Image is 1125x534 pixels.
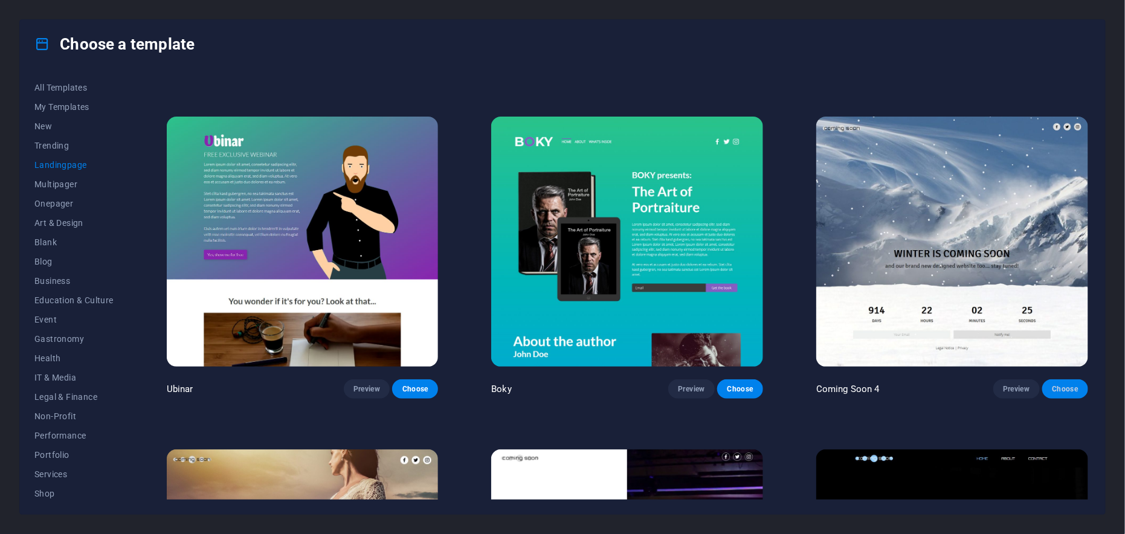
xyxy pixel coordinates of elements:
[34,315,114,324] span: Event
[34,271,114,291] button: Business
[1003,384,1030,394] span: Preview
[34,78,114,97] button: All Templates
[993,379,1039,399] button: Preview
[34,141,114,150] span: Trending
[34,445,114,465] button: Portfolio
[34,83,114,92] span: All Templates
[402,384,428,394] span: Choose
[34,329,114,349] button: Gastronomy
[34,489,114,498] span: Shop
[34,426,114,445] button: Performance
[34,450,114,460] span: Portfolio
[167,383,193,395] p: Ubinar
[34,213,114,233] button: Art & Design
[34,484,114,503] button: Shop
[392,379,438,399] button: Choose
[167,117,439,367] img: Ubinar
[34,102,114,112] span: My Templates
[34,160,114,170] span: Landingpage
[34,431,114,440] span: Performance
[727,384,753,394] span: Choose
[34,387,114,407] button: Legal & Finance
[717,379,763,399] button: Choose
[34,465,114,484] button: Services
[34,194,114,213] button: Onepager
[34,179,114,189] span: Multipager
[34,199,114,208] span: Onepager
[816,383,880,395] p: Coming Soon 4
[491,383,512,395] p: Boky
[34,121,114,131] span: New
[34,117,114,136] button: New
[34,276,114,286] span: Business
[34,291,114,310] button: Education & Culture
[816,117,1088,367] img: Coming Soon 4
[34,349,114,368] button: Health
[34,411,114,421] span: Non-Profit
[34,252,114,271] button: Blog
[34,373,114,382] span: IT & Media
[353,384,380,394] span: Preview
[491,117,763,367] img: Boky
[34,97,114,117] button: My Templates
[34,310,114,329] button: Event
[34,34,195,54] h4: Choose a template
[344,379,390,399] button: Preview
[34,237,114,247] span: Blank
[34,353,114,363] span: Health
[34,155,114,175] button: Landingpage
[34,469,114,479] span: Services
[34,407,114,426] button: Non-Profit
[668,379,714,399] button: Preview
[34,175,114,194] button: Multipager
[1042,379,1088,399] button: Choose
[34,334,114,344] span: Gastronomy
[34,295,114,305] span: Education & Culture
[34,218,114,228] span: Art & Design
[34,392,114,402] span: Legal & Finance
[34,257,114,266] span: Blog
[1052,384,1078,394] span: Choose
[34,233,114,252] button: Blank
[34,136,114,155] button: Trending
[34,368,114,387] button: IT & Media
[678,384,704,394] span: Preview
